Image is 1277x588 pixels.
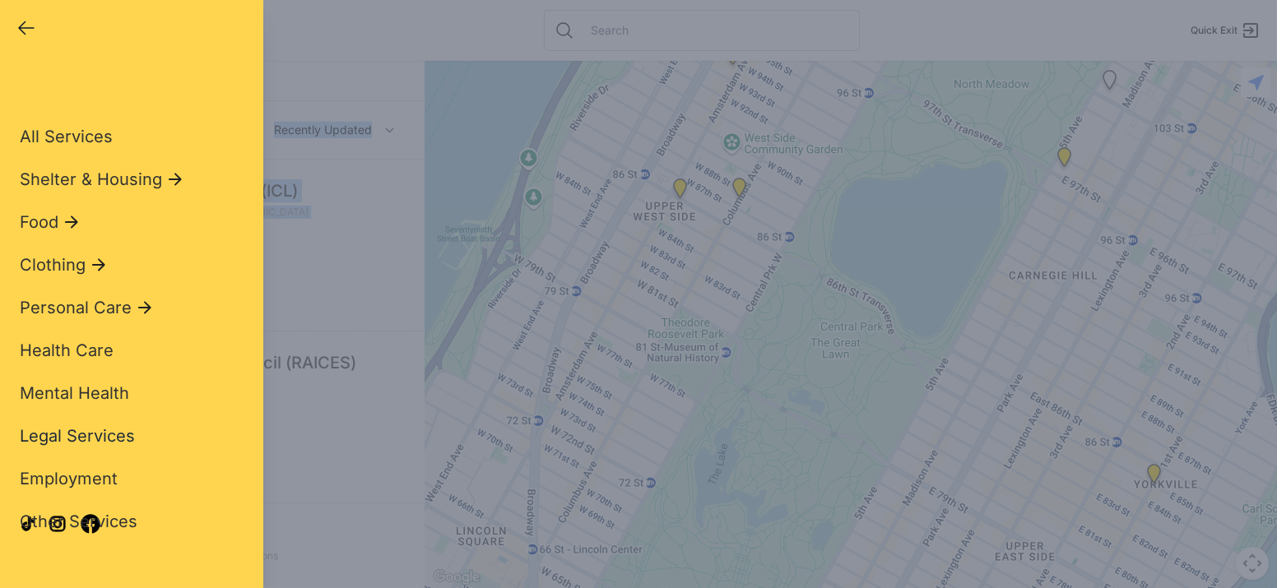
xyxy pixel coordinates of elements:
span: Other Services [20,512,137,531]
button: Shelter & Housing [20,168,185,191]
span: All Services [20,127,113,146]
a: Employment [20,467,118,490]
span: Legal Services [20,426,135,446]
span: Employment [20,469,118,488]
button: Clothing [20,253,109,276]
a: Other Services [20,510,137,533]
span: Food [20,211,58,234]
span: Personal Care [20,296,132,319]
span: Clothing [20,253,86,276]
span: Health Care [20,340,114,360]
button: Personal Care [20,296,155,319]
span: Mental Health [20,383,129,403]
a: Health Care [20,339,114,362]
a: Mental Health [20,382,129,405]
a: Legal Services [20,424,135,447]
a: All Services [20,125,113,148]
button: Food [20,211,81,234]
span: Shelter & Housing [20,168,162,191]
